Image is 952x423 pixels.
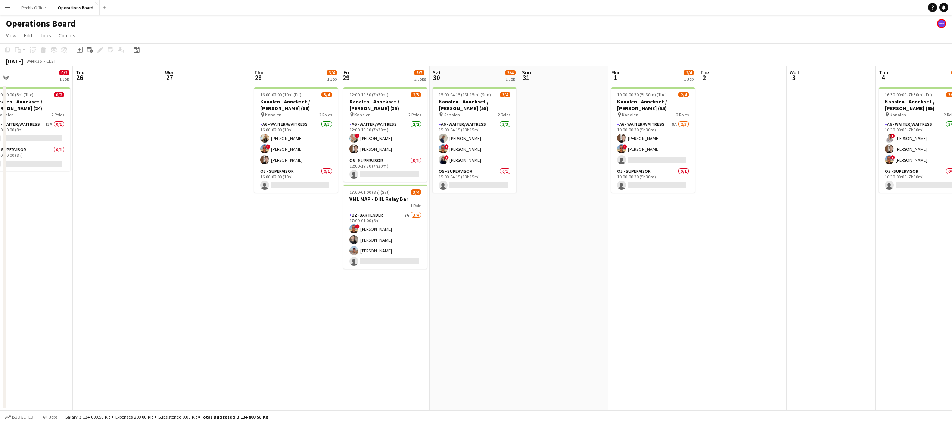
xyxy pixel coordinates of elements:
span: View [6,32,16,39]
a: Comms [56,31,78,40]
a: Jobs [37,31,54,40]
span: All jobs [41,414,59,420]
span: Comms [59,32,75,39]
span: Edit [24,32,32,39]
span: Week 35 [25,58,43,64]
div: [DATE] [6,57,23,65]
div: CEST [46,58,56,64]
button: Peebls Office [15,0,52,15]
h1: Operations Board [6,18,76,29]
span: Jobs [40,32,51,39]
a: View [3,31,19,40]
span: Total Budgeted 3 134 800.58 KR [200,414,268,420]
a: Edit [21,31,35,40]
app-user-avatar: Support Team [937,19,946,28]
div: Salary 3 134 600.58 KR + Expenses 200.00 KR + Subsistence 0.00 KR = [65,414,268,420]
button: Budgeted [4,413,35,421]
span: Budgeted [12,414,34,420]
button: Operations Board [52,0,100,15]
